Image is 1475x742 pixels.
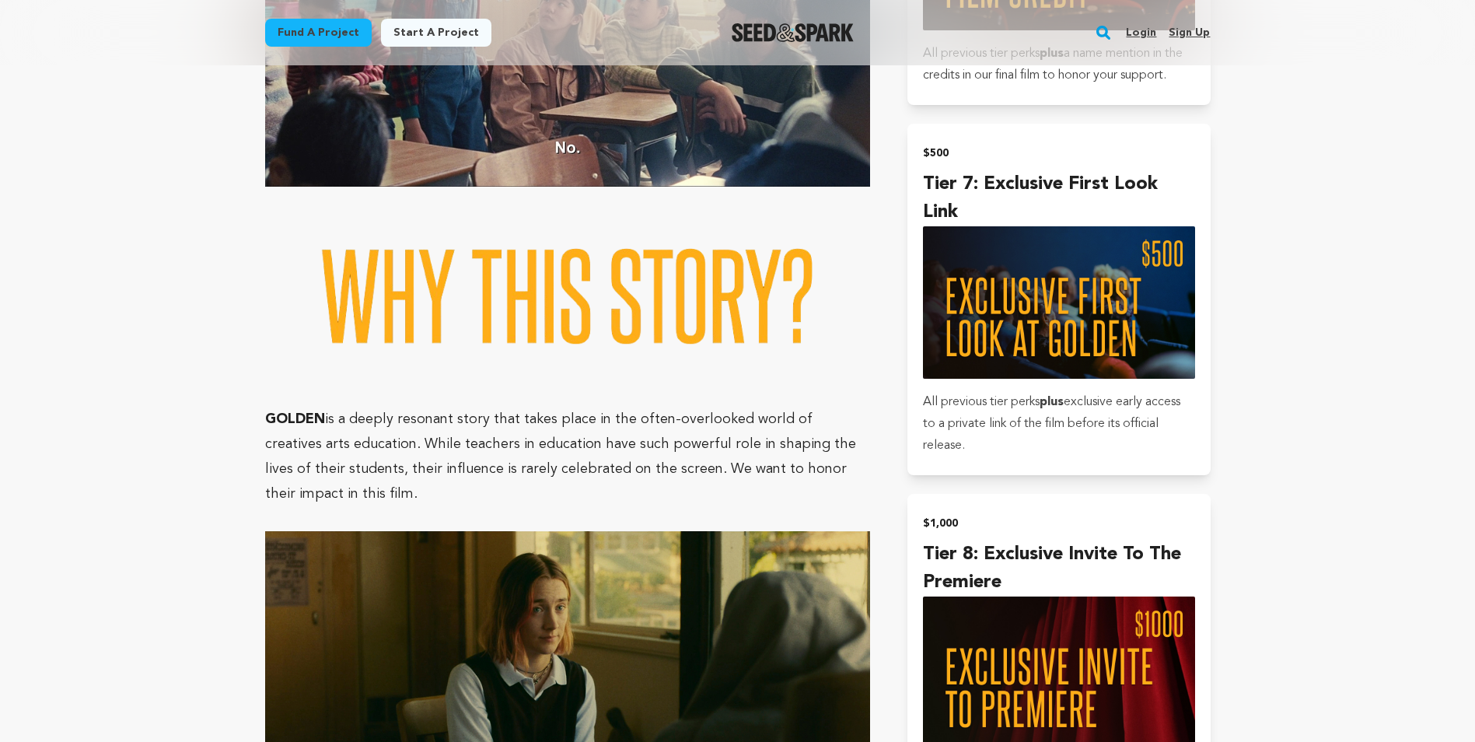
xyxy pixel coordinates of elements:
strong: plus [1040,396,1064,408]
h4: Tier 7: Exclusive First Look Link [923,170,1194,226]
h4: Tier 8: Exclusive Invite to the Premiere [923,541,1194,597]
a: Sign up [1169,20,1210,45]
a: Login [1126,20,1156,45]
h2: $1,000 [923,513,1194,534]
p: is a deeply resonant story that takes place in the often-overlooked world of creatives arts educa... [265,407,871,506]
p: All previous tier perks exclusive early access to a private link of the film before its official ... [923,391,1194,457]
a: Fund a project [265,19,372,47]
strong: GOLDEN [265,412,325,426]
h2: $500 [923,142,1194,164]
button: $500 Tier 7: Exclusive First Look Link incentive All previous tier perksplusexclusive early acces... [907,124,1210,475]
a: Seed&Spark Homepage [732,23,854,42]
img: 1744453027-SeedSpark_Why_Title-removebg-preview.png [265,212,871,382]
img: Seed&Spark Logo Dark Mode [732,23,854,42]
img: incentive [923,226,1194,379]
a: Start a project [381,19,491,47]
